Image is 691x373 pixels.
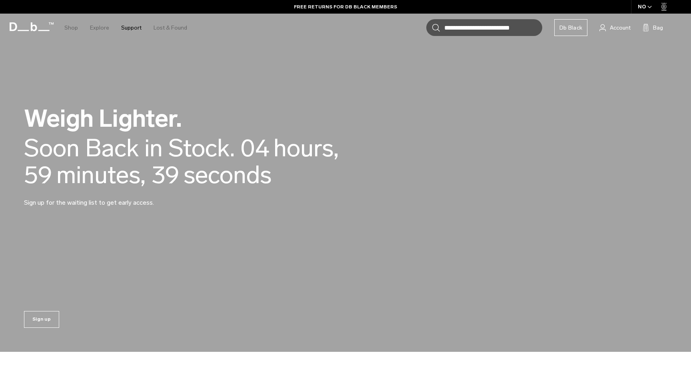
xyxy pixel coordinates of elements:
[154,14,187,42] a: Lost & Found
[599,23,631,32] a: Account
[241,135,270,162] span: 04
[64,14,78,42] a: Shop
[610,24,631,32] span: Account
[121,14,142,42] a: Support
[152,162,180,188] span: 39
[90,14,109,42] a: Explore
[24,188,216,207] p: Sign up for the waiting list to get early access.
[554,19,587,36] a: Db Black
[24,311,59,328] a: Sign up
[56,162,146,188] span: minutes
[184,162,272,188] span: seconds
[24,135,235,162] div: Soon Back in Stock.
[24,106,384,131] h2: Weigh Lighter.
[140,160,146,189] span: ,
[274,135,339,162] span: hours,
[643,23,663,32] button: Bag
[653,24,663,32] span: Bag
[58,14,193,42] nav: Main Navigation
[294,3,397,10] a: FREE RETURNS FOR DB BLACK MEMBERS
[24,162,52,188] span: 59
